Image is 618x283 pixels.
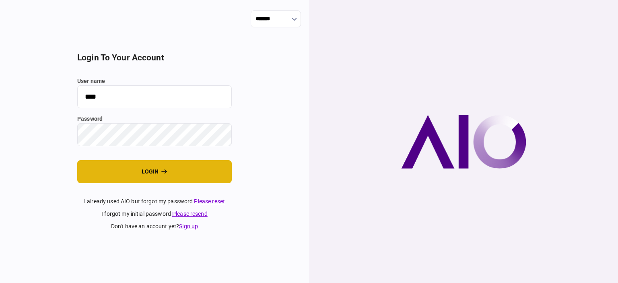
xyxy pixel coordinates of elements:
div: I forgot my initial password [77,210,232,218]
input: user name [77,85,232,108]
a: Sign up [179,223,198,229]
label: password [77,115,232,123]
a: Please resend [172,211,208,217]
div: don't have an account yet ? [77,222,232,231]
img: AIO company logo [401,115,526,169]
label: user name [77,77,232,85]
input: show language options [251,10,301,27]
a: Please reset [194,198,225,205]
h2: login to your account [77,53,232,63]
input: password [77,123,232,146]
div: I already used AIO but forgot my password [77,197,232,206]
button: login [77,160,232,183]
